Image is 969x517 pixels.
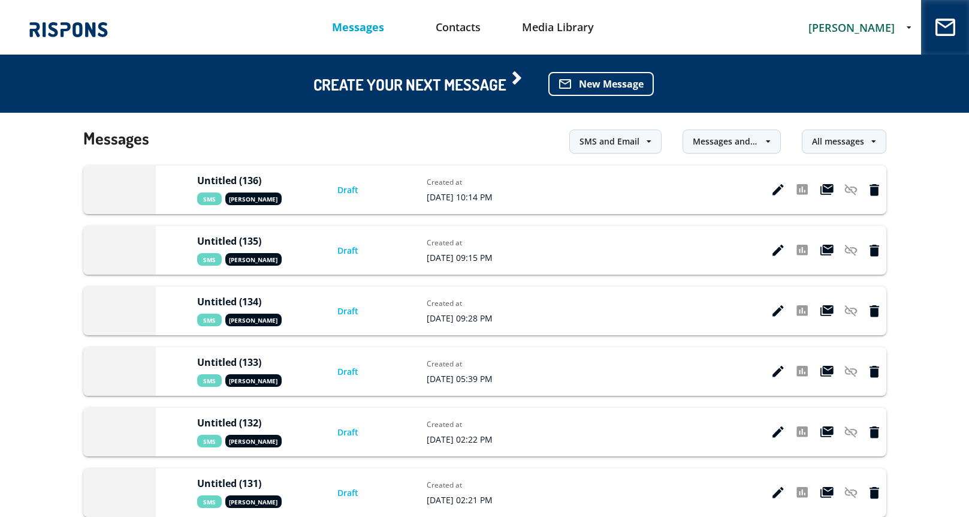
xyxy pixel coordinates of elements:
div: [DATE] 09:15 PM [427,252,511,263]
i: Can not freeze drafts [844,245,858,257]
i: Duplicate message [820,426,834,438]
div: [DATE] 10:14 PM [427,191,511,203]
div: Created at [427,480,511,490]
i: Message analytics [796,184,808,196]
div: Untitled (132) [197,417,296,429]
i: Edit [772,184,784,196]
span: Sms [197,435,222,447]
span: Sms [197,193,222,205]
div: Draft [337,426,385,438]
div: Untitled (136) [197,175,296,187]
i: Delete message [870,305,879,317]
a: Messages [308,12,408,43]
div: [DATE] 02:21 PM [427,494,511,506]
i: Can not freeze drafts [844,366,858,378]
i: Delete message [870,245,879,257]
div: Created at [427,177,511,187]
div: [DATE] 02:22 PM [427,434,511,445]
span: [PERSON_NAME] [808,20,895,35]
div: [DATE] 05:39 PM [427,373,511,384]
i: mail_outline [558,77,572,91]
div: [DATE] 09:28 PM [427,312,511,324]
span: [PERSON_NAME] [225,374,282,387]
a: Media Library [508,12,608,43]
div: Created at [427,238,511,248]
i: Duplicate message [820,184,834,196]
span: CREATE YOUR NEXT MESSAGE [313,77,524,91]
div: All messages [812,136,864,148]
i: Duplicate message [820,245,834,257]
i: Message analytics [796,366,808,378]
a: Contacts [408,12,508,43]
i: Duplicate message [820,366,834,378]
span: [PERSON_NAME] [225,193,282,205]
div: SMS and Email [579,136,639,148]
div: Draft [337,366,385,378]
div: Created at [427,419,511,429]
i: Delete message [870,487,879,499]
i: Delete message [870,184,879,196]
span: [PERSON_NAME] [225,314,282,326]
div: Created at [427,359,511,369]
i: Delete message [870,426,879,438]
div: Untitled (133) [197,356,296,368]
i: Can not freeze drafts [844,305,858,317]
i: Edit [772,366,784,378]
i: Delete message [870,366,879,378]
div: Draft [337,245,385,257]
span: Sms [197,253,222,266]
i: Can not freeze drafts [844,426,858,438]
i: Message analytics [796,305,808,317]
span: Sms [197,374,222,387]
h1: Messages [83,110,149,166]
i: Edit [772,245,784,257]
span: Sms [197,495,222,508]
div: Draft [337,184,385,196]
div: Untitled (131) [197,477,296,489]
div: Untitled (135) [197,235,296,247]
span: Sms [197,314,222,326]
i: Duplicate message [820,487,834,499]
i: Edit [772,305,784,317]
span: [PERSON_NAME] [225,253,282,266]
div: Draft [337,487,385,499]
i: Duplicate message [820,305,834,317]
i: Can not freeze drafts [844,487,858,499]
i: Message analytics [796,245,808,257]
span: [PERSON_NAME] [225,435,282,447]
div: Draft [337,305,385,317]
div: Untitled (134) [197,296,296,308]
div: Messages and Automation [693,136,759,148]
div: Created at [427,298,511,308]
i: Edit [772,487,784,499]
i: Message analytics [796,487,808,499]
i: Message analytics [796,426,808,438]
i: Can not freeze drafts [844,184,858,196]
span: [PERSON_NAME] [225,495,282,508]
button: mail_outlineNew Message [548,72,654,96]
i: Edit [772,426,784,438]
